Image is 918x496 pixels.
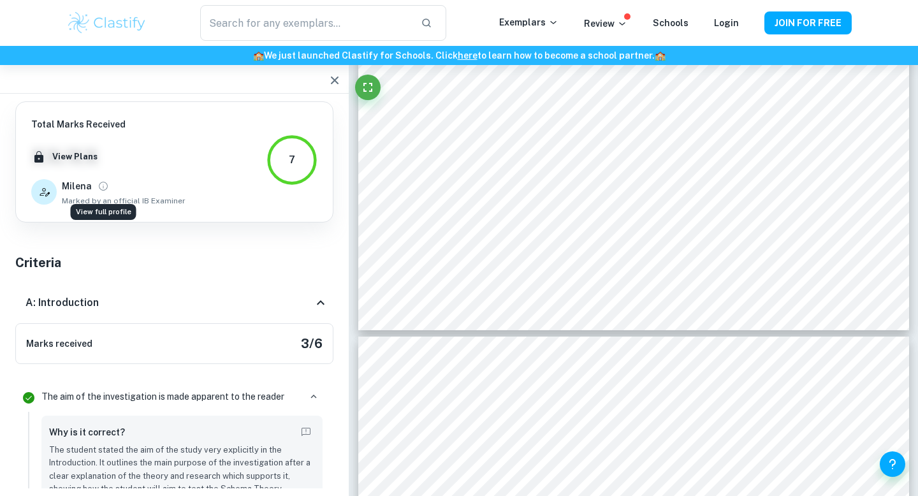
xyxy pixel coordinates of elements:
[253,50,264,61] span: 🏫
[289,152,295,168] div: 7
[71,204,136,220] div: View full profile
[499,15,558,29] p: Exemplars
[41,390,284,404] p: The aim of the investigation is made apparent to the reader
[764,11,852,34] button: JOIN FOR FREE
[62,195,186,207] span: Marked by an official IB Examiner
[49,147,101,166] button: View Plans
[584,17,627,31] p: Review
[25,295,99,310] h6: A: Introduction
[62,179,92,193] h6: Milena
[21,390,36,405] svg: Correct
[15,282,333,323] div: A: Introduction
[3,48,915,62] h6: We just launched Clastify for Schools. Click to learn how to become a school partner.
[49,444,315,496] p: The student stated the aim of the study very explicitly in the Introduction. It outlines the main...
[66,10,147,36] img: Clastify logo
[653,18,688,28] a: Schools
[301,334,323,353] h5: 3 / 6
[26,337,92,351] h6: Marks received
[49,425,125,439] h6: Why is it correct?
[880,451,905,477] button: Help and Feedback
[297,423,315,441] button: Report mistake/confusion
[31,117,186,131] h6: Total Marks Received
[655,50,666,61] span: 🏫
[15,253,333,272] h5: Criteria
[200,5,411,41] input: Search for any exemplars...
[355,75,381,100] button: Fullscreen
[458,50,477,61] a: here
[94,177,112,195] button: View full profile
[714,18,739,28] a: Login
